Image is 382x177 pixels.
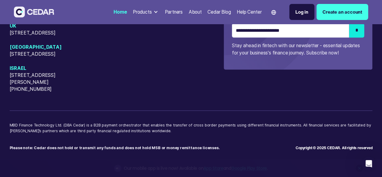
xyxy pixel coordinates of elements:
form: Email Form [232,11,364,56]
div: Our mobile app is live now! Available on and . [124,165,268,172]
iframe: Intercom live chat [361,156,376,171]
a: Google Play Store [231,165,267,171]
div: Copyright © 2025 CEDAR. All rights reserved [296,145,373,151]
a: Create an account [316,4,368,20]
div: Cedar Blog [207,8,231,15]
a: Help Center [234,5,264,18]
p: MBD Finance Technology Ltd. (DBA Cedar) is a B2B payment orchestrator that enables the transfer o... [10,123,373,139]
div: Partners [165,8,183,15]
div: Home [114,8,127,15]
span: [GEOGRAPHIC_DATA] [10,44,83,51]
div: Products [133,8,152,15]
a: Home [111,5,129,18]
p: ‍ [10,139,296,151]
img: announcement [115,166,120,171]
a: App Store [204,165,223,171]
div: About [189,8,202,15]
div: Products [130,6,161,18]
p: Stay ahead in fintech with our newsletter - essential updates for your business's finance journey... [232,42,364,56]
div: Help Center [237,8,262,15]
a: Cedar Blog [205,5,233,18]
span: [STREET_ADDRESS][PERSON_NAME][PHONE_NUMBER] [10,72,83,93]
span: [STREET_ADDRESS] [10,29,83,36]
a: Partners [162,5,185,18]
a: About [186,5,204,18]
div: Log in [295,8,308,15]
strong: Please note: Cedar does not hold or transmit any funds and does not hold MSB or money remittance ... [10,146,220,150]
span: [STREET_ADDRESS] [10,51,83,57]
span: UK [10,22,83,29]
a: Log in [289,4,314,20]
span: Israel [10,65,83,72]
